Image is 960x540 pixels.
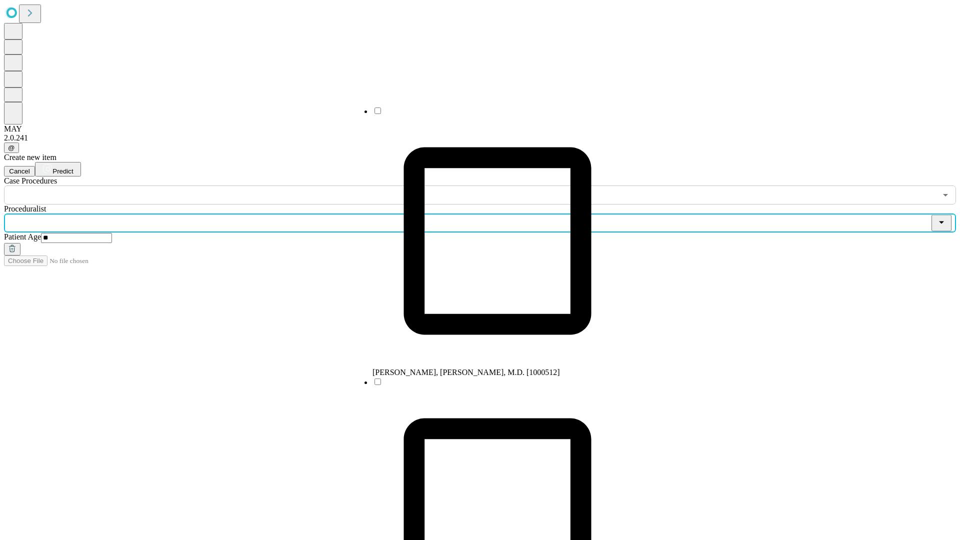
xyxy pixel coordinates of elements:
[4,142,19,153] button: @
[931,215,951,231] button: Close
[4,176,57,185] span: Scheduled Procedure
[4,124,956,133] div: MAY
[4,133,956,142] div: 2.0.241
[4,204,46,213] span: Proceduralist
[9,167,30,175] span: Cancel
[938,188,952,202] button: Open
[372,368,560,376] span: [PERSON_NAME], [PERSON_NAME], M.D. [1000512]
[4,232,41,241] span: Patient Age
[4,166,35,176] button: Cancel
[4,153,56,161] span: Create new item
[35,162,81,176] button: Predict
[8,144,15,151] span: @
[52,167,73,175] span: Predict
